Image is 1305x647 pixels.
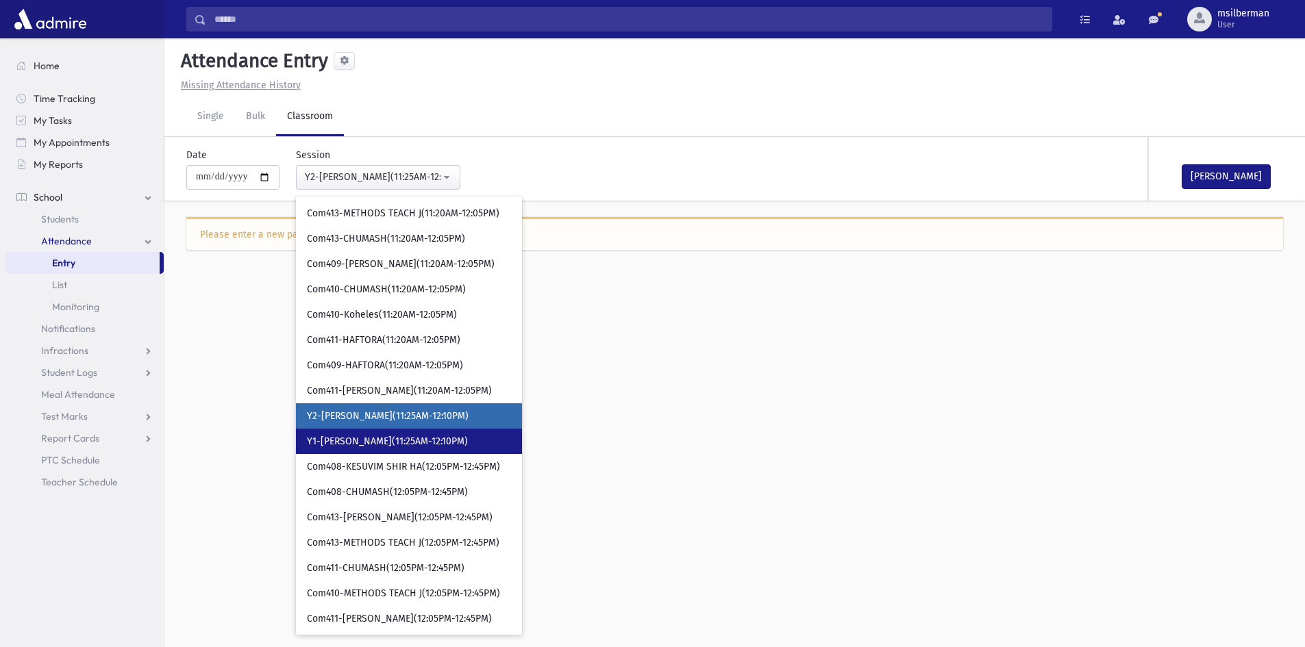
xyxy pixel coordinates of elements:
[307,435,468,448] span: Y1-[PERSON_NAME](11:25AM-12:10PM)
[41,476,118,488] span: Teacher Schedule
[34,158,83,170] span: My Reports
[41,344,88,357] span: Infractions
[5,318,164,340] a: Notifications
[52,301,99,313] span: Monitoring
[5,186,164,208] a: School
[34,136,110,149] span: My Appointments
[307,232,465,246] span: Com413-CHUMASH(11:20AM-12:05PM)
[5,361,164,383] a: Student Logs
[175,49,328,73] h5: Attendance Entry
[175,79,301,91] a: Missing Attendance History
[5,274,164,296] a: List
[41,322,95,335] span: Notifications
[41,454,100,466] span: PTC Schedule
[5,110,164,131] a: My Tasks
[307,359,463,372] span: Com409-HAFTORA(11:20AM-12:05PM)
[5,88,164,110] a: Time Tracking
[5,55,164,77] a: Home
[11,5,90,33] img: AdmirePro
[307,283,466,296] span: Com410-CHUMASH(11:20AM-12:05PM)
[41,366,97,379] span: Student Logs
[206,7,1052,31] input: Search
[34,60,60,72] span: Home
[34,114,72,127] span: My Tasks
[1217,8,1269,19] span: msilberman
[5,153,164,175] a: My Reports
[1217,19,1269,30] span: User
[5,471,164,493] a: Teacher Schedule
[186,148,207,162] label: Date
[307,257,495,271] span: Com409-[PERSON_NAME](11:20AM-12:05PM)
[181,79,301,91] u: Missing Attendance History
[307,333,460,347] span: Com411-HAFTORA(11:20AM-12:05PM)
[296,148,330,162] label: Session
[200,227,1269,242] div: Please enter a new password
[5,208,164,230] a: Students
[1182,164,1271,189] button: [PERSON_NAME]
[307,308,457,322] span: Com410-Koheles(11:20AM-12:05PM)
[41,432,99,444] span: Report Cards
[5,131,164,153] a: My Appointments
[5,252,160,274] a: Entry
[41,235,92,247] span: Attendance
[307,460,500,474] span: Com408-KESUVIM SHIR HA(12:05PM-12:45PM)
[307,409,469,423] span: Y2-[PERSON_NAME](11:25AM-12:10PM)
[305,170,440,184] div: Y2-[PERSON_NAME](11:25AM-12:10PM)
[307,511,493,524] span: Com413-[PERSON_NAME](12:05PM-12:45PM)
[307,485,468,499] span: Com408-CHUMASH(12:05PM-12:45PM)
[5,449,164,471] a: PTC Schedule
[34,191,62,203] span: School
[5,405,164,427] a: Test Marks
[276,98,344,136] a: Classroom
[307,536,499,550] span: Com413-METHODS TEACH J(12:05PM-12:45PM)
[52,257,75,269] span: Entry
[307,587,500,600] span: Com410-METHODS TEACH J(12:05PM-12:45PM)
[235,98,276,136] a: Bulk
[307,612,492,626] span: Com411-[PERSON_NAME](12:05PM-12:45PM)
[34,92,95,105] span: Time Tracking
[5,427,164,449] a: Report Cards
[41,388,115,401] span: Meal Attendance
[296,165,460,190] button: Y2-Toras Habayis(11:25AM-12:10PM)
[52,279,67,291] span: List
[186,98,235,136] a: Single
[41,213,79,225] span: Students
[307,561,464,575] span: Com411-CHUMASH(12:05PM-12:45PM)
[41,410,88,422] span: Test Marks
[307,207,499,220] span: Com413-METHODS TEACH J(11:20AM-12:05PM)
[5,296,164,318] a: Monitoring
[307,384,492,398] span: Com411-[PERSON_NAME](11:20AM-12:05PM)
[5,230,164,252] a: Attendance
[5,340,164,361] a: Infractions
[5,383,164,405] a: Meal Attendance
